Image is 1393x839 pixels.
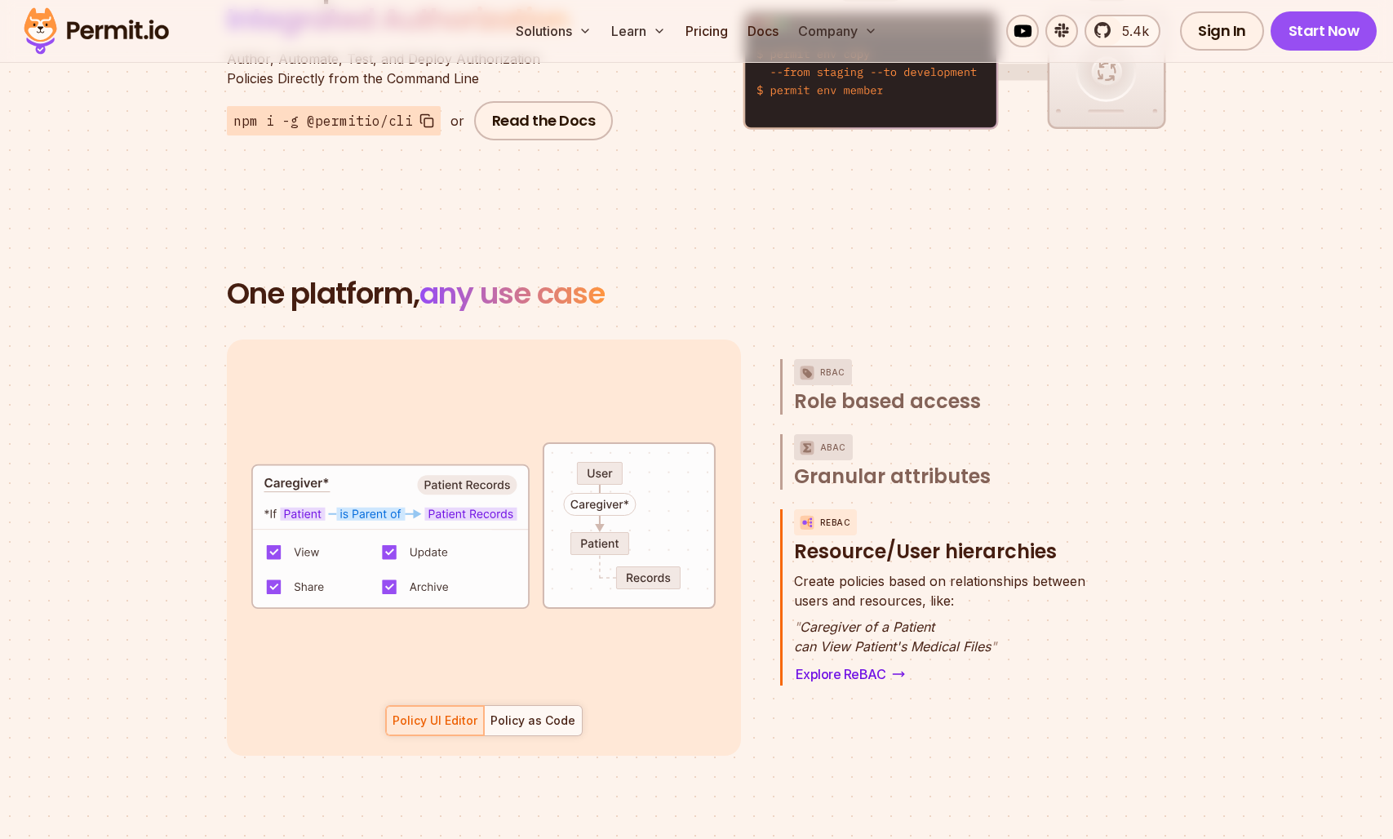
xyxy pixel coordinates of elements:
[1085,15,1160,47] a: 5.4k
[794,619,800,635] span: "
[1180,11,1264,51] a: Sign In
[1271,11,1377,51] a: Start Now
[741,15,785,47] a: Docs
[509,15,598,47] button: Solutions
[419,273,605,314] span: any use case
[16,3,176,59] img: Permit logo
[792,15,884,47] button: Company
[450,111,464,131] div: or
[794,571,1085,610] p: users and resources, like:
[794,359,1098,415] button: RBACRole based access
[794,617,1085,656] p: Caregiver of a Patient can View Patient's Medical Files
[227,106,441,135] button: npm i -g @permitio/cli
[679,15,734,47] a: Pricing
[794,571,1085,591] span: Create policies based on relationships between
[794,434,1098,490] button: ABACGranular attributes
[233,111,413,131] span: npm i -g @permitio/cli
[227,49,619,88] p: Policies Directly from the Command Line
[474,101,614,140] a: Read the Docs
[490,712,575,729] div: Policy as Code
[991,638,996,655] span: "
[794,663,907,686] a: Explore ReBAC
[820,434,846,460] p: ABAC
[1112,21,1149,41] span: 5.4k
[794,571,1098,686] div: ReBACResource/User hierarchies
[484,705,583,736] button: Policy as Code
[820,359,845,385] p: RBAC
[605,15,672,47] button: Learn
[794,388,981,415] span: Role based access
[794,464,991,490] span: Granular attributes
[227,277,1167,310] h2: One platform,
